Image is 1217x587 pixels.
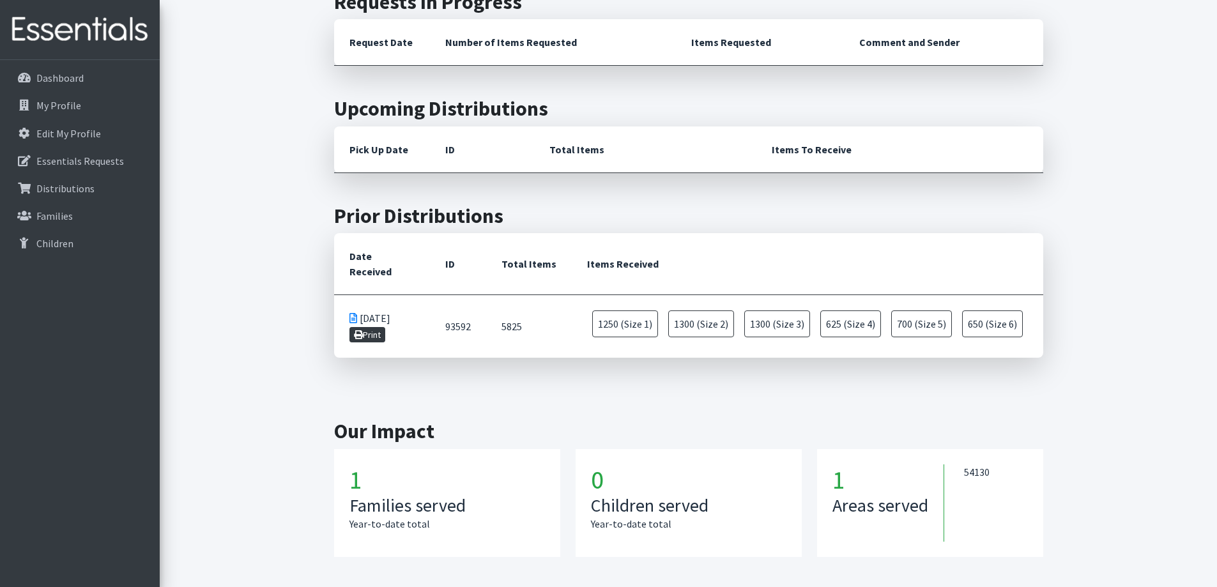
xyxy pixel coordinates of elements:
[334,295,430,358] td: [DATE]
[349,495,545,517] h3: Families served
[5,176,155,201] a: Distributions
[5,148,155,174] a: Essentials Requests
[5,231,155,256] a: Children
[36,72,84,84] p: Dashboard
[334,233,430,295] th: Date Received
[5,65,155,91] a: Dashboard
[334,126,430,173] th: Pick Up Date
[36,237,73,250] p: Children
[891,310,952,337] span: 700 (Size 5)
[960,464,1028,542] div: 54130
[756,126,1043,173] th: Items To Receive
[832,464,944,495] h1: 1
[591,464,786,495] h1: 0
[430,233,486,295] th: ID
[334,419,1043,443] h2: Our Impact
[349,516,545,531] p: Year-to-date total
[744,310,810,337] span: 1300 (Size 3)
[534,126,756,173] th: Total Items
[36,99,81,112] p: My Profile
[430,295,486,358] td: 93592
[334,96,1043,121] h2: Upcoming Distributions
[591,516,786,531] p: Year-to-date total
[668,310,734,337] span: 1300 (Size 2)
[844,19,1043,66] th: Comment and Sender
[5,93,155,118] a: My Profile
[36,210,73,222] p: Families
[962,310,1023,337] span: 650 (Size 6)
[5,8,155,51] img: HumanEssentials
[820,310,881,337] span: 625 (Size 4)
[591,495,786,517] h3: Children served
[334,19,430,66] th: Request Date
[832,495,928,517] h3: Areas served
[36,155,124,167] p: Essentials Requests
[676,19,844,66] th: Items Requested
[349,327,386,342] a: Print
[592,310,658,337] span: 1250 (Size 1)
[430,126,534,173] th: ID
[36,182,95,195] p: Distributions
[486,233,572,295] th: Total Items
[5,203,155,229] a: Families
[572,233,1043,295] th: Items Received
[486,295,572,358] td: 5825
[430,19,677,66] th: Number of Items Requested
[5,121,155,146] a: Edit My Profile
[36,127,101,140] p: Edit My Profile
[334,204,1043,228] h2: Prior Distributions
[349,464,545,495] h1: 1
